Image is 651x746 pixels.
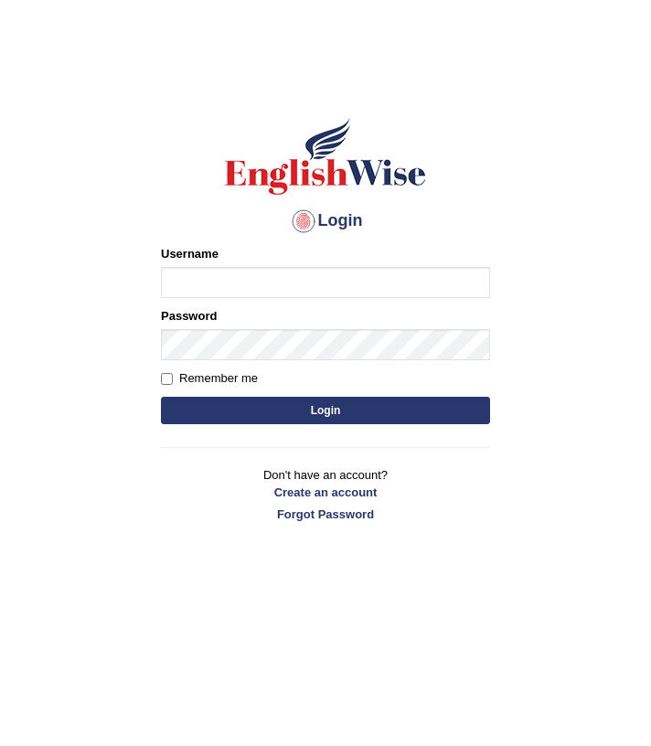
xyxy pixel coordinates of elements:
label: Password [161,307,217,325]
a: Forgot Password [161,506,490,523]
input: Remember me [161,373,173,385]
label: Remember me [161,369,258,388]
a: Create an account [161,484,490,501]
label: Username [161,245,219,262]
img: Logo of English Wise sign in for intelligent practice with AI [221,115,430,197]
h4: Login [161,207,490,236]
p: Don't have an account? [161,466,490,523]
button: Login [161,397,490,424]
